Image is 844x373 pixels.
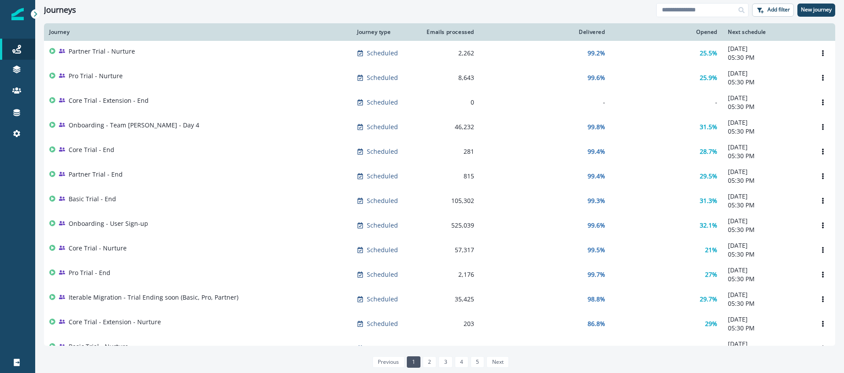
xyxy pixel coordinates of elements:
[728,324,805,333] p: 05:30 PM
[44,311,835,336] a: Core Trial - Extension - NurtureScheduled20386.8%29%[DATE]05:30 PMOptions
[728,266,805,275] p: [DATE]
[69,47,135,56] p: Partner Trial - Nurture
[700,295,717,304] p: 29.7%
[728,94,805,102] p: [DATE]
[728,250,805,259] p: 05:30 PM
[44,41,835,65] a: Partner Trial - NurtureScheduled2,26299.2%25.5%[DATE]05:30 PMOptions
[69,244,127,253] p: Core Trial - Nurture
[752,4,794,17] button: Add filter
[367,344,398,353] p: Scheduled
[816,243,830,257] button: Options
[588,270,605,279] p: 99.7%
[69,268,110,277] p: Pro Trial - End
[69,219,148,228] p: Onboarding - User Sign-up
[588,73,605,82] p: 99.6%
[816,170,830,183] button: Options
[700,344,717,353] p: 30.7%
[44,336,835,361] a: Basic Trial - NurtureScheduled354,51399.5%30.7%[DATE]05:30 PMOptions
[728,69,805,78] p: [DATE]
[588,319,605,328] p: 86.8%
[728,118,805,127] p: [DATE]
[705,319,717,328] p: 29%
[407,356,420,368] a: Page 1 is your current page
[69,72,123,80] p: Pro Trial - Nurture
[728,217,805,225] p: [DATE]
[728,315,805,324] p: [DATE]
[423,270,474,279] div: 2,176
[49,29,347,36] div: Journey
[455,356,468,368] a: Page 4
[767,7,790,13] p: Add filter
[44,5,76,15] h1: Journeys
[700,221,717,230] p: 32.1%
[44,287,835,311] a: Iterable Migration - Trial Ending soon (Basic, Pro, Partner)Scheduled35,42598.8%29.7%[DATE]05:30 ...
[69,145,114,154] p: Core Trial - End
[44,188,835,213] a: Basic Trial - EndScheduled105,30299.3%31.3%[DATE]05:30 PMOptions
[816,145,830,158] button: Options
[816,219,830,232] button: Options
[728,44,805,53] p: [DATE]
[44,213,835,238] a: Onboarding - User Sign-upScheduled525,03999.6%32.1%[DATE]05:30 PMOptions
[367,49,398,58] p: Scheduled
[367,246,398,254] p: Scheduled
[423,49,474,58] div: 2,262
[728,167,805,176] p: [DATE]
[728,78,805,87] p: 05:30 PM
[69,195,116,203] p: Basic Trial - End
[728,127,805,136] p: 05:30 PM
[700,196,717,205] p: 31.3%
[367,270,398,279] p: Scheduled
[705,270,717,279] p: 27%
[728,53,805,62] p: 05:30 PM
[370,356,509,368] ul: Pagination
[728,340,805,348] p: [DATE]
[588,221,605,230] p: 99.6%
[69,170,123,179] p: Partner Trial - End
[44,115,835,139] a: Onboarding - Team [PERSON_NAME] - Day 4Scheduled46,23299.8%31.5%[DATE]05:30 PMOptions
[816,71,830,84] button: Options
[367,319,398,328] p: Scheduled
[588,196,605,205] p: 99.3%
[423,29,474,36] div: Emails processed
[797,4,835,17] button: New journey
[367,295,398,304] p: Scheduled
[728,225,805,234] p: 05:30 PM
[728,29,805,36] div: Next schedule
[69,121,199,130] p: Onboarding - Team [PERSON_NAME] - Day 4
[816,293,830,306] button: Options
[728,102,805,111] p: 05:30 PM
[367,147,398,156] p: Scheduled
[728,299,805,308] p: 05:30 PM
[69,342,128,351] p: Basic Trial - Nurture
[588,246,605,254] p: 99.5%
[423,319,474,328] div: 203
[69,318,161,326] p: Core Trial - Extension - Nurture
[423,344,474,353] div: 354,513
[700,123,717,131] p: 31.5%
[816,120,830,134] button: Options
[438,356,452,368] a: Page 3
[816,96,830,109] button: Options
[69,96,149,105] p: Core Trial - Extension - End
[367,196,398,205] p: Scheduled
[367,172,398,181] p: Scheduled
[700,172,717,181] p: 29.5%
[367,98,398,107] p: Scheduled
[728,241,805,250] p: [DATE]
[485,29,605,36] div: Delivered
[728,192,805,201] p: [DATE]
[700,73,717,82] p: 25.9%
[44,164,835,188] a: Partner Trial - EndScheduled81599.4%29.5%[DATE]05:30 PMOptions
[423,196,474,205] div: 105,302
[423,147,474,156] div: 281
[801,7,832,13] p: New journey
[728,290,805,299] p: [DATE]
[728,176,805,185] p: 05:30 PM
[367,73,398,82] p: Scheduled
[728,152,805,160] p: 05:30 PM
[367,123,398,131] p: Scheduled
[728,275,805,283] p: 05:30 PM
[588,123,605,131] p: 99.8%
[616,98,717,107] div: -
[705,246,717,254] p: 21%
